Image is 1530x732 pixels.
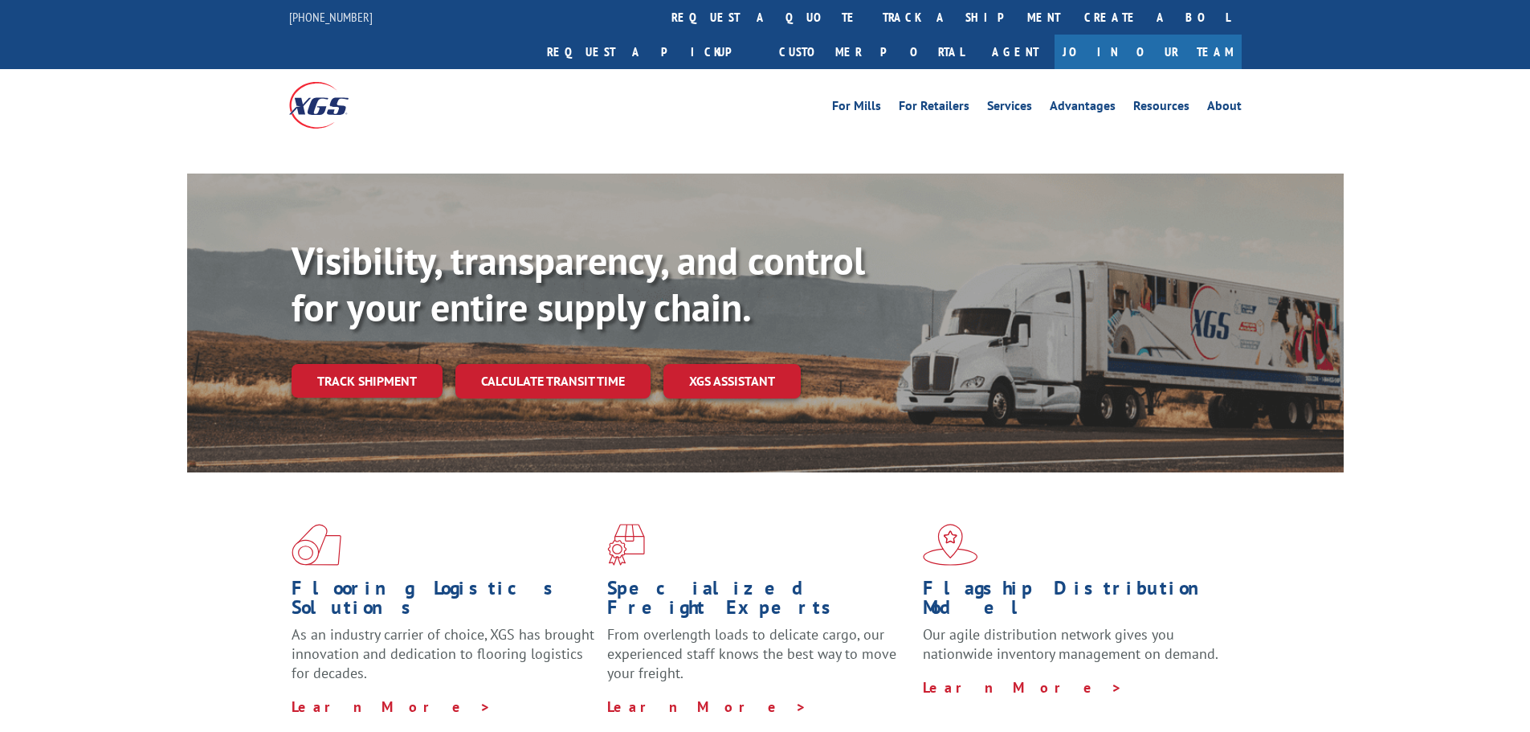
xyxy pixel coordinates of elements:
[292,625,594,682] span: As an industry carrier of choice, XGS has brought innovation and dedication to flooring logistics...
[292,364,443,398] a: Track shipment
[923,579,1226,625] h1: Flagship Distribution Model
[455,364,651,399] a: Calculate transit time
[976,35,1055,69] a: Agent
[292,697,492,716] a: Learn More >
[1207,100,1242,117] a: About
[987,100,1032,117] a: Services
[607,697,807,716] a: Learn More >
[1050,100,1116,117] a: Advantages
[1133,100,1189,117] a: Resources
[535,35,767,69] a: Request a pickup
[923,678,1123,697] a: Learn More >
[1055,35,1242,69] a: Join Our Team
[607,524,645,566] img: xgs-icon-focused-on-flooring-red
[289,9,373,25] a: [PHONE_NUMBER]
[607,625,911,697] p: From overlength loads to delicate cargo, our experienced staff knows the best way to move your fr...
[292,524,341,566] img: xgs-icon-total-supply-chain-intelligence-red
[292,579,595,625] h1: Flooring Logistics Solutions
[607,579,911,625] h1: Specialized Freight Experts
[292,235,865,332] b: Visibility, transparency, and control for your entire supply chain.
[923,625,1218,663] span: Our agile distribution network gives you nationwide inventory management on demand.
[767,35,976,69] a: Customer Portal
[899,100,969,117] a: For Retailers
[832,100,881,117] a: For Mills
[923,524,978,566] img: xgs-icon-flagship-distribution-model-red
[663,364,801,399] a: XGS ASSISTANT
